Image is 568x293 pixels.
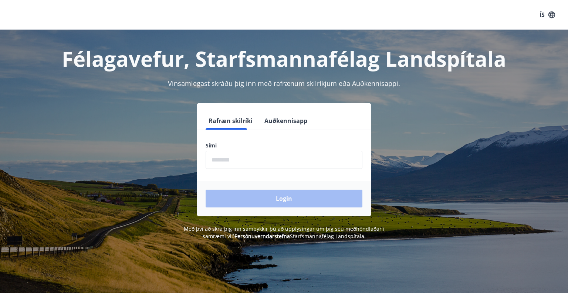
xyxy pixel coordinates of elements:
[27,44,541,73] h1: Félagavefur, Starfsmannafélag Landspítala
[261,112,310,130] button: Auðkennisapp
[168,79,400,88] span: Vinsamlegast skráðu þig inn með rafrænum skilríkjum eða Auðkennisappi.
[206,112,256,130] button: Rafræn skilríki
[535,8,559,21] button: ÍS
[184,225,385,240] span: Með því að skrá þig inn samþykkir þú að upplýsingar um þig séu meðhöndlaðar í samræmi við Starfsm...
[206,142,362,149] label: Sími
[234,233,290,240] a: Persónuverndarstefna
